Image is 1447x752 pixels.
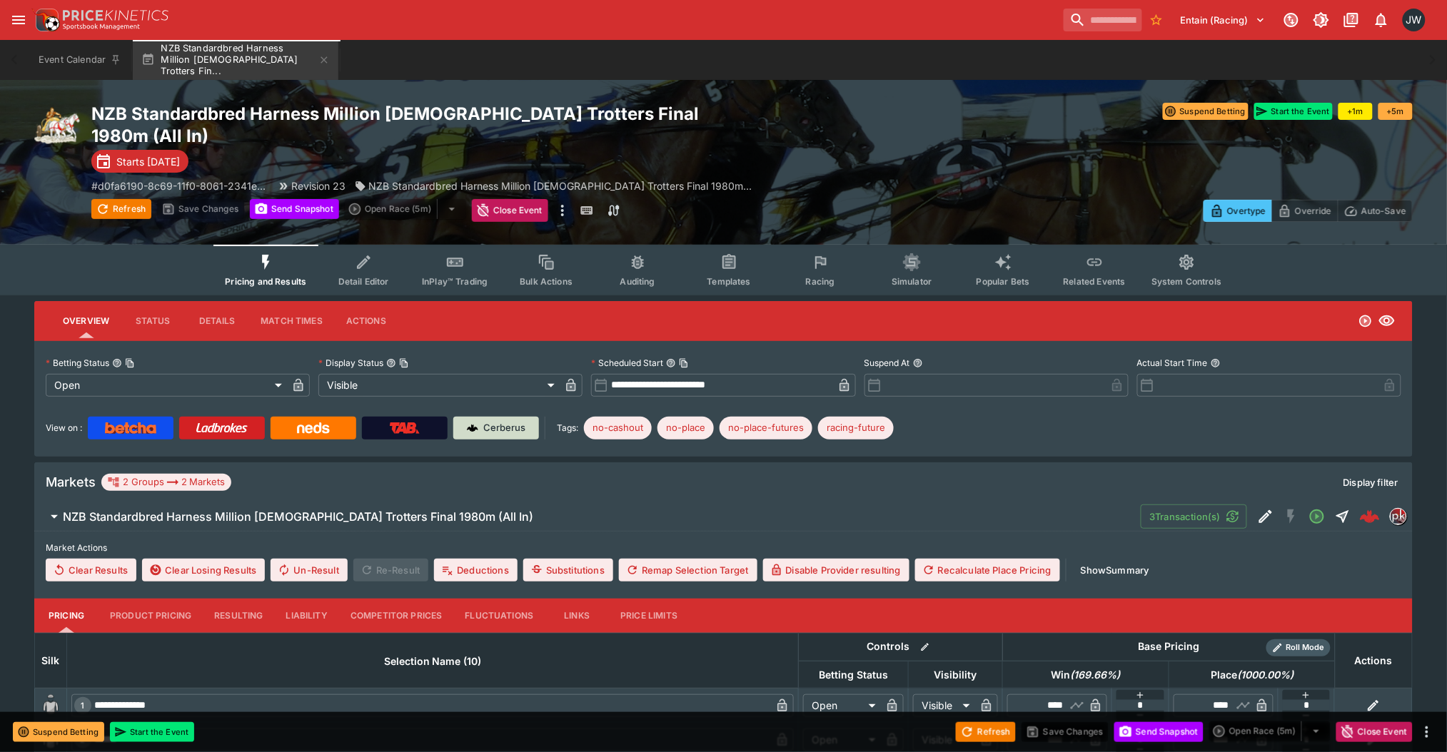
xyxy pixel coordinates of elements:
button: Fluctuations [454,599,545,633]
button: more [1418,723,1436,741]
img: blank-silk.png [39,694,62,717]
button: Liability [275,599,339,633]
div: Visible [318,374,560,397]
th: Silk [35,633,67,688]
button: Copy To Clipboard [125,358,135,368]
button: Price Limits [609,599,689,633]
button: Jayden Wyke [1398,4,1430,36]
a: Cerberus [453,417,539,439]
img: Cerberus [467,422,478,434]
button: Status [121,304,185,338]
span: Re-Result [353,559,428,581]
span: Win(169.66%) [1036,666,1136,684]
input: search [1064,9,1142,31]
button: Overtype [1204,200,1272,222]
button: Links [545,599,609,633]
p: Betting Status [46,357,109,369]
span: Visibility [919,666,993,684]
h5: Markets [46,474,96,490]
button: Actions [334,304,398,338]
div: Betting Target: cerberus [584,417,652,439]
button: Match Times [249,304,334,338]
div: Open [803,694,881,717]
button: Refresh [91,199,151,219]
img: Sportsbook Management [63,24,140,30]
span: Place(1000.00%) [1195,666,1309,684]
span: no-place [657,421,714,435]
button: Start the Event [1254,103,1333,120]
span: InPlay™ Trading [422,276,488,287]
button: Send Snapshot [1114,722,1204,742]
button: Close Event [472,199,548,222]
button: Close Event [1336,722,1413,742]
span: Selection Name (10) [368,653,498,670]
img: PriceKinetics [63,10,168,21]
p: Suspend At [864,357,910,369]
div: Show/hide Price Roll mode configuration. [1266,639,1331,656]
div: 09d8abc8-238f-4a6d-aa4d-d7914a40f59c [1360,507,1380,527]
p: Overtype [1227,203,1266,218]
p: Copy To Clipboard [91,178,269,193]
button: Refresh [956,722,1016,742]
span: Detail Editor [338,276,389,287]
label: View on : [46,417,82,439]
button: Deductions [434,559,518,581]
button: Resulting [203,599,274,633]
span: no-cashout [584,421,652,435]
span: Un-Result [271,559,347,581]
p: Actual Start Time [1137,357,1208,369]
img: PriceKinetics Logo [31,6,60,34]
button: Disable Provider resulting [763,559,909,581]
span: Racing [806,276,835,287]
svg: Open [1309,508,1326,525]
button: Remap Selection Target [619,559,757,581]
div: pricekinetics [1390,508,1407,525]
button: Open [1304,504,1330,529]
div: Betting Target: cerberus [818,417,894,439]
p: Display Status [318,357,383,369]
button: Display StatusCopy To Clipboard [386,358,396,368]
div: Visible [913,694,975,717]
th: Controls [799,633,1003,661]
p: NZB Standardbred Harness Million [DEMOGRAPHIC_DATA] Trotters Final 1980m... [369,178,752,193]
em: ( 169.66 %) [1071,666,1121,684]
button: Suspend Betting [13,722,104,742]
button: Start the Event [110,722,194,742]
div: NZB Standardbred Harness Million 2yo Trotters Final 1980m (All In) [355,178,752,193]
button: Straight [1330,504,1356,529]
img: Betcha [105,422,156,434]
button: Actual Start Time [1211,358,1221,368]
button: SGM Disabled [1279,504,1304,529]
div: split button [345,199,466,219]
span: no-place-futures [720,421,812,435]
button: Auto-Save [1338,200,1413,222]
em: ( 1000.00 %) [1237,666,1294,684]
button: Send Snapshot [250,199,339,219]
button: Suspend Betting [1163,103,1249,120]
span: Popular Bets [977,276,1030,287]
p: Cerberus [484,421,526,435]
label: Market Actions [46,537,1401,559]
button: 3Transaction(s) [1141,504,1247,529]
button: Overview [51,304,121,338]
button: NZB Standardbred Harness Million [DEMOGRAPHIC_DATA] Trotters Final 1980m (All In) [34,502,1141,531]
div: Betting Target: cerberus [720,417,812,439]
span: System Controls [1151,276,1221,287]
span: Simulator [892,276,932,287]
button: Copy To Clipboard [399,358,409,368]
img: TabNZ [390,422,420,434]
span: Roll Mode [1281,641,1331,654]
button: Recalculate Place Pricing [915,559,1060,581]
button: Details [185,304,249,338]
div: split button [1209,721,1331,741]
button: ShowSummary [1072,559,1158,581]
button: Clear Results [46,559,136,581]
th: Actions [1335,633,1412,688]
div: Base Pricing [1133,638,1206,656]
button: Notifications [1368,7,1394,33]
h6: NZB Standardbred Harness Million [DEMOGRAPHIC_DATA] Trotters Final 1980m (All In) [63,509,533,524]
button: Event Calendar [30,40,130,80]
button: Substitutions [523,559,613,581]
div: 2 Groups 2 Markets [107,474,226,491]
div: Open [46,374,287,397]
